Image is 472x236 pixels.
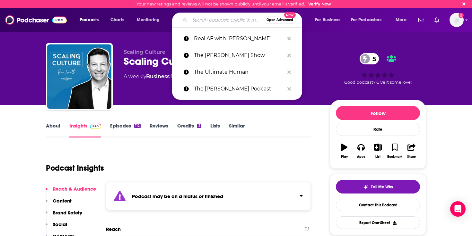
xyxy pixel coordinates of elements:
div: Search podcasts, credits, & more... [178,13,308,27]
div: Open Intercom Messenger [450,201,466,217]
p: Content [53,198,72,204]
div: Share [407,155,416,159]
span: Monitoring [137,15,160,24]
span: Podcasts [80,15,99,24]
span: More [396,15,406,24]
h1: Podcast Insights [46,163,104,173]
span: Open Advanced [267,18,293,22]
p: The Jake Tran Show [194,47,284,64]
button: Export One-Sheet [336,216,420,229]
span: Good podcast? Give it some love! [344,80,412,85]
p: The Nick Bare Podcast [194,80,284,97]
a: Similar [229,123,245,137]
button: List [370,139,386,163]
input: Search podcasts, credits, & more... [190,15,264,25]
a: Society [170,73,190,80]
button: Open AdvancedNew [264,16,296,24]
a: The [PERSON_NAME] Podcast [172,80,302,97]
span: , [170,73,170,80]
button: Show profile menu [450,13,464,27]
div: Play [341,155,348,159]
span: For Podcasters [351,15,382,24]
a: Charts [106,15,128,25]
span: For Business [315,15,340,24]
div: Apps [357,155,365,159]
a: About [46,123,60,137]
button: open menu [310,15,348,25]
a: Business [146,73,170,80]
a: Contact This Podcast [336,199,420,211]
p: Reach & Audience [53,186,96,192]
button: Brand Safety [46,210,82,222]
button: Social [46,221,67,233]
a: The [PERSON_NAME] Show [172,47,302,64]
a: Verify Now [308,2,331,6]
p: The Ultimate Human [194,64,284,80]
button: tell me why sparkleTell Me Why [336,180,420,194]
a: Episodes112 [110,123,141,137]
p: Brand Safety [53,210,82,216]
p: Social [53,221,67,227]
button: Bookmark [386,139,403,163]
button: Share [403,139,420,163]
span: Tell Me Why [371,184,393,190]
a: Real AF with [PERSON_NAME] [172,30,302,47]
a: InsightsPodchaser Pro [69,123,101,137]
a: 5 [360,53,379,64]
img: Podchaser - Follow, Share and Rate Podcasts [5,14,67,26]
div: Rate [336,123,420,136]
a: Show notifications dropdown [432,14,442,25]
img: tell me why sparkle [363,184,368,190]
button: open menu [391,15,415,25]
a: Show notifications dropdown [416,14,427,25]
div: Your new ratings and reviews will not be shown publicly until your email is verified. [136,2,331,6]
a: Reviews [150,123,168,137]
button: Reach & Audience [46,186,96,198]
div: 2 [197,124,201,128]
a: Lists [210,123,220,137]
span: New [284,12,296,18]
span: Charts [110,15,124,24]
a: Credits2 [177,123,201,137]
div: List [375,155,380,159]
strong: Podcast may be on a hiatus or finished [132,193,223,199]
div: A weekly podcast [124,73,240,80]
div: 112 [134,124,141,128]
button: Play [336,139,353,163]
h2: Reach [106,226,121,232]
button: Content [46,198,72,210]
svg: Email not verified [459,13,464,18]
span: Logged in as charlottestone [450,13,464,27]
span: 5 [366,53,379,64]
img: Podchaser Pro [90,124,101,129]
span: Scaling Culture [124,49,165,55]
p: Real AF with Andy Frisella [194,30,284,47]
section: Click to expand status details [106,182,311,211]
button: open menu [75,15,107,25]
div: Bookmark [387,155,402,159]
button: open menu [132,15,168,25]
img: User Profile [450,13,464,27]
button: Follow [336,106,420,120]
a: The Ultimate Human [172,64,302,80]
button: Apps [353,139,369,163]
div: 5Good podcast? Give it some love! [330,49,426,89]
button: open menu [347,15,391,25]
img: Scaling Culture [47,44,111,109]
